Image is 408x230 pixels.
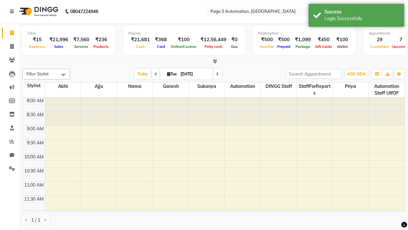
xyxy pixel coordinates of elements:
[334,36,351,43] div: ₹100
[135,69,151,79] span: Today
[169,44,198,49] span: Online/Custom
[27,44,47,49] span: Expenses
[346,70,368,79] button: ADD NEW
[229,44,239,49] span: Due
[25,97,45,104] div: 8:00 AM
[198,36,229,43] div: ₹12,56,449
[369,82,404,97] span: Automation Staff utfOF
[27,31,110,36] div: Total
[347,72,366,76] span: ADD NEW
[324,15,399,22] div: Login Successfully.
[333,82,368,90] span: Priya
[276,44,292,49] span: Prepaid
[189,82,225,90] span: Sukanya
[16,3,60,20] img: logo
[92,36,110,43] div: ₹236
[73,44,90,49] span: Services
[294,44,312,49] span: Package
[23,168,45,174] div: 10:30 AM
[81,82,117,90] span: Ajju
[128,31,240,36] div: Finance
[203,44,224,49] span: Petty cash
[70,3,98,20] b: 08047224946
[25,140,45,146] div: 9:30 AM
[313,36,334,43] div: ₹450
[258,44,275,49] span: Voucher
[258,36,275,43] div: ₹500
[71,36,92,43] div: ₹7,560
[23,182,45,188] div: 11:00 AM
[313,44,334,49] span: Gift Cards
[135,44,147,49] span: Cash
[324,9,399,15] div: Success
[165,72,178,76] span: Tue
[31,217,40,224] span: 1 / 1
[23,210,45,217] div: 12:00 PM
[155,44,167,49] span: Card
[153,82,189,90] span: Ganesh
[128,36,152,43] div: ₹21,681
[23,82,45,89] div: Stylist
[169,36,198,43] div: ₹100
[335,44,349,49] span: Wallet
[23,196,45,203] div: 11:30 AM
[92,44,110,49] span: Products
[26,71,49,76] span: Filter Stylist
[152,36,169,43] div: ₹368
[47,36,71,43] div: ₹21,996
[117,82,153,90] span: Nama
[229,36,240,43] div: ₹0
[25,111,45,118] div: 8:30 AM
[23,154,45,160] div: 10:00 AM
[225,82,260,90] span: Automation
[369,44,390,49] span: Completed
[261,82,296,90] span: DINGG Staff
[258,31,351,36] div: Redemption
[45,82,81,90] span: Abhi
[25,126,45,132] div: 9:00 AM
[292,36,313,43] div: ₹1,099
[369,36,390,43] div: 29
[297,82,332,97] span: StaffForReports
[178,69,210,79] input: 2025-09-02
[275,36,292,43] div: ₹500
[27,36,47,43] div: ₹15
[53,44,65,49] span: Sales
[286,69,342,79] input: Search Appointment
